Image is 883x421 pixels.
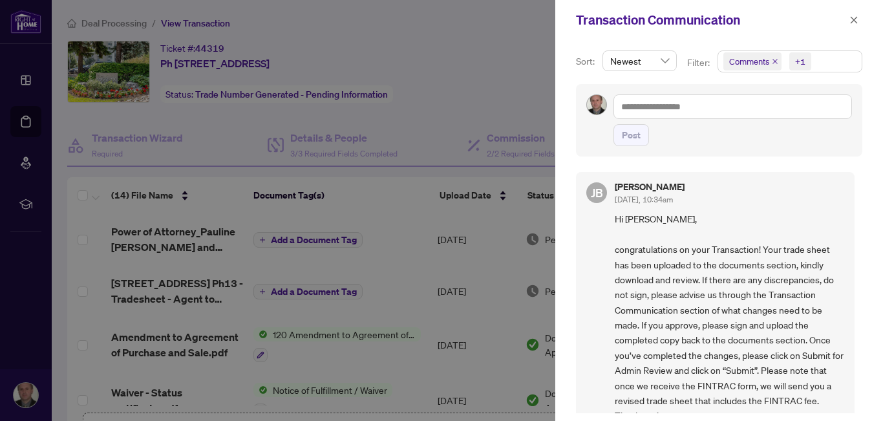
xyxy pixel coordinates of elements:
span: Newest [610,51,669,70]
span: [DATE], 10:34am [615,195,673,204]
span: close [772,58,778,65]
span: Comments [723,52,782,70]
div: Transaction Communication [576,10,846,30]
p: Sort: [576,54,597,69]
div: +1 [795,55,805,68]
p: Filter: [687,56,712,70]
span: close [849,16,858,25]
h5: [PERSON_NAME] [615,182,685,191]
span: JB [591,184,603,202]
img: Profile Icon [587,95,606,114]
span: Comments [729,55,769,68]
button: Post [613,124,649,146]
